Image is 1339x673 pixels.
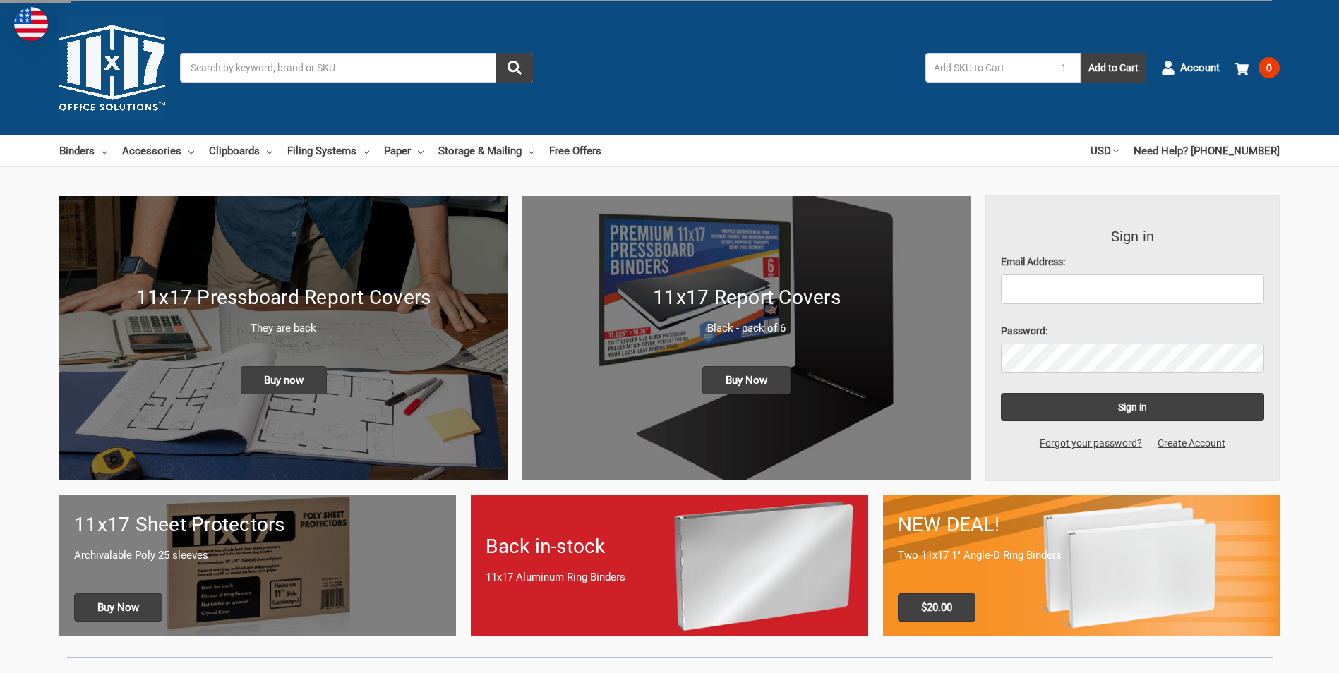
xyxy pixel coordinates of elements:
[287,135,369,166] a: Filing Systems
[59,135,107,166] a: Binders
[74,320,493,336] p: They are back
[1001,393,1265,421] input: Sign in
[209,135,272,166] a: Clipboards
[180,53,533,83] input: Search by keyword, brand or SKU
[74,593,162,622] span: Buy Now
[74,283,493,313] h1: 11x17 Pressboard Report Covers
[537,320,956,336] p: Black - pack of 6
[898,510,1265,540] h1: NEW DEAL!
[522,196,971,480] img: 11x17 Report Covers
[883,495,1280,636] a: 11x17 Binder 2-pack only $20.00 NEW DEAL! Two 11x17 1" Angle-D Ring Binders $20.00
[59,196,508,480] a: New 11x17 Pressboard Binders 11x17 Pressboard Report Covers They are back Buy now
[898,547,1265,564] p: Two 11x17 1" Angle-D Ring Binders
[241,366,327,394] span: Buy now
[1001,226,1265,247] h3: Sign in
[537,283,956,313] h1: 11x17 Report Covers
[1001,255,1265,269] label: Email Address:
[59,196,508,480] img: New 11x17 Pressboard Binders
[1259,57,1280,78] span: 0
[1081,53,1146,83] button: Add to Cart
[1223,635,1339,673] iframe: Google Customer Reviews
[14,7,48,41] img: duty and tax information for United States
[1150,436,1233,451] a: Create Account
[702,366,791,394] span: Buy Now
[898,593,975,622] span: $20.00
[1001,324,1265,339] label: Password:
[925,53,1047,83] input: Add SKU to Cart
[74,547,441,564] p: Archivalable Poly 25 sleeves
[471,495,867,636] a: Back in-stock 11x17 Aluminum Ring Binders
[122,135,194,166] a: Accessories
[74,510,441,540] h1: 11x17 Sheet Protectors
[384,135,424,166] a: Paper
[549,135,601,166] a: Free Offers
[486,532,853,562] h1: Back in-stock
[59,495,456,636] a: 11x17 sheet protectors 11x17 Sheet Protectors Archivalable Poly 25 sleeves Buy Now
[1091,135,1119,166] a: USD
[1032,436,1150,451] a: Forgot your password?
[486,569,853,586] p: 11x17 Aluminum Ring Binders
[1235,49,1280,86] a: 0
[438,135,534,166] a: Storage & Mailing
[59,15,165,121] img: 11x17.com
[1134,135,1280,166] a: Need Help? [PHONE_NUMBER]
[1180,60,1220,76] span: Account
[1161,49,1220,86] a: Account
[522,196,971,480] a: 11x17 Report Covers 11x17 Report Covers Black - pack of 6 Buy Now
